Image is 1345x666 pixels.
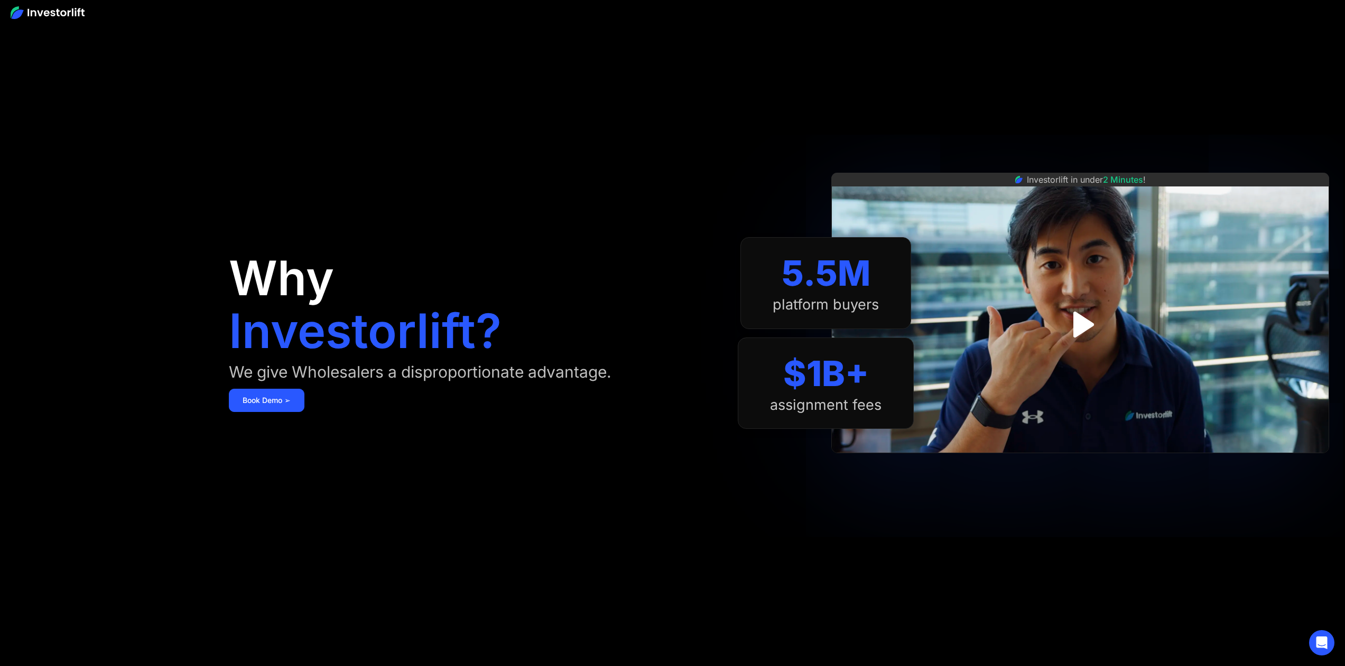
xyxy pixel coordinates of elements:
[782,252,870,294] div: 5.5M
[229,307,502,355] h1: Investorlift?
[1027,173,1146,186] div: Investorlift in under !
[229,363,611,380] div: We give Wholesalers a disproportionate advantage.
[783,353,869,395] div: $1B+
[1103,174,1143,185] span: 2 Minutes
[1057,301,1104,348] a: open lightbox
[1309,630,1334,655] div: Open Intercom Messenger
[1001,458,1160,471] iframe: Customer reviews powered by Trustpilot
[770,397,882,414] div: assignment fees
[229,255,334,302] h1: Why
[229,389,304,412] a: Book Demo ➢
[773,296,879,313] div: platform buyers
